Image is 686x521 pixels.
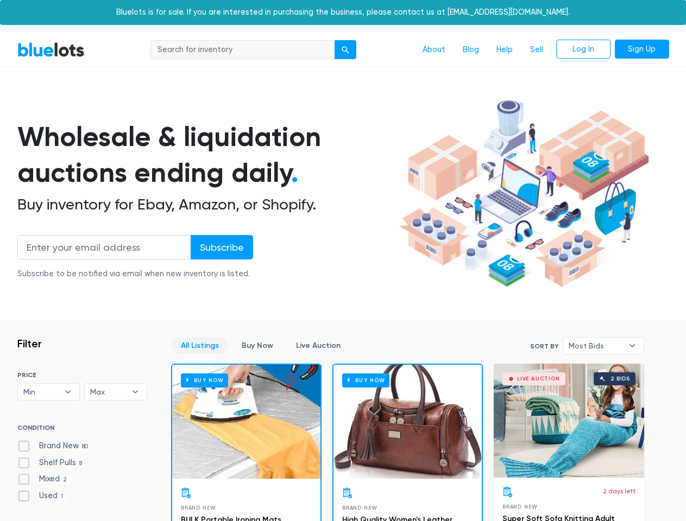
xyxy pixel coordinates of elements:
[17,473,71,485] label: Mixed
[191,235,253,259] input: Subscribe
[56,384,79,400] b: ▾
[60,476,71,485] span: 2
[395,95,653,293] img: hero-ee84e7d0318cb26816c560f6b4441b76977f77a177738b4e94f68c95b2b83dbb.png
[414,40,454,60] a: About
[333,365,482,479] a: Buy Now
[530,341,558,351] label: Sort By
[23,384,59,400] span: Min
[150,40,335,60] input: Search for inventory
[17,235,191,259] input: Enter your email address
[17,457,86,469] label: Shelf Pulls
[17,42,85,58] a: BlueLots
[232,337,282,354] a: Buy Now
[124,384,147,400] b: ▾
[521,40,552,60] a: Sell
[502,504,538,510] span: Brand New
[569,338,623,354] span: Most Bids
[603,486,635,496] p: 2 days left
[17,490,67,502] label: Used
[556,40,611,59] a: Log In
[17,119,395,191] h1: Wholesale & liquidation auctions ending daily
[621,338,644,354] b: ▾
[488,40,521,60] a: Help
[615,40,669,59] a: Sign Up
[494,364,644,478] a: Live Auction 2 bids
[342,373,389,387] h6: Buy Now
[17,424,147,436] h6: CONDITION
[79,442,92,451] span: 80
[17,195,395,214] h2: Buy inventory for Ebay, Amazon, or Shopify.
[611,376,630,382] div: 2 bids
[291,156,298,189] span: .
[181,505,216,511] span: Brand New
[17,337,42,350] h3: Filter
[517,376,560,382] div: Live Auction
[287,337,350,354] a: Live Auction
[172,365,320,479] a: Buy Now
[58,492,67,501] span: 1
[17,371,147,379] h6: PRICE
[17,440,92,452] label: Brand New
[76,459,86,468] span: 8
[181,373,228,387] h6: Buy Now
[172,337,228,354] a: All Listings
[17,268,253,280] div: Subscribe to be notified via email when new inventory is listed.
[90,384,126,400] span: Max
[342,505,377,511] span: Brand New
[454,40,488,60] a: Blog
